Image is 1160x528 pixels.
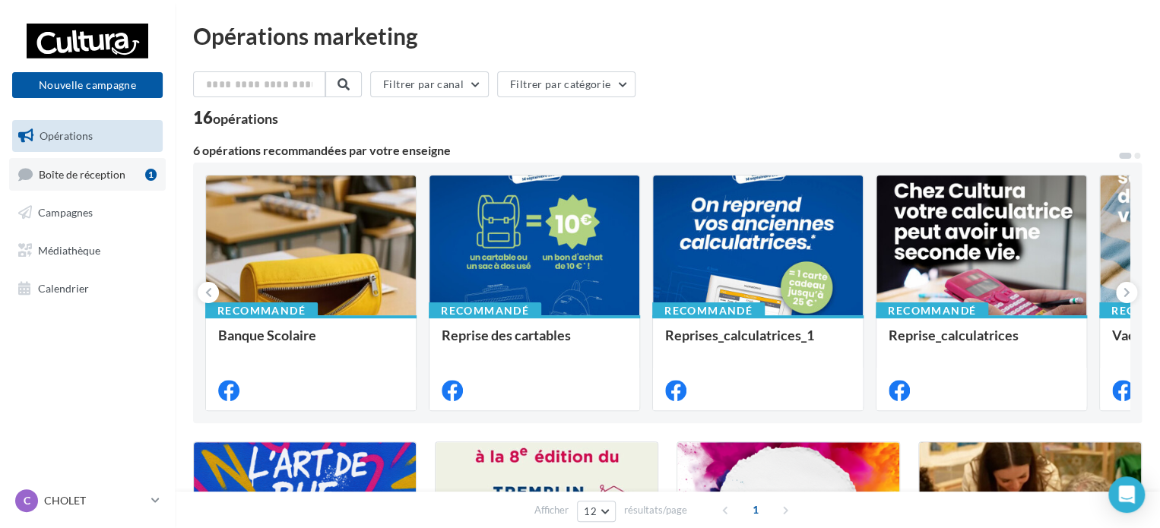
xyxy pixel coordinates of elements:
[497,71,635,97] button: Filtrer par catégorie
[9,158,166,191] a: Boîte de réception1
[44,493,145,508] p: CHOLET
[39,167,125,180] span: Boîte de réception
[876,302,988,319] div: Recommandé
[213,112,278,125] div: opérations
[9,273,166,305] a: Calendrier
[145,169,157,181] div: 1
[652,302,765,319] div: Recommandé
[584,505,597,517] span: 12
[370,71,489,97] button: Filtrer par canal
[9,197,166,229] a: Campagnes
[534,503,569,517] span: Afficher
[9,235,166,267] a: Médiathèque
[9,120,166,152] a: Opérations
[218,327,316,343] span: Banque Scolaire
[577,501,616,522] button: 12
[12,486,163,515] a: C CHOLET
[24,493,30,508] span: C
[40,129,93,142] span: Opérations
[205,302,318,319] div: Recommandé
[38,281,89,294] span: Calendrier
[665,327,814,343] span: Reprises_calculatrices_1
[442,327,571,343] span: Reprise des cartables
[193,109,278,126] div: 16
[743,498,768,522] span: 1
[12,72,163,98] button: Nouvelle campagne
[193,24,1142,47] div: Opérations marketing
[38,244,100,257] span: Médiathèque
[1108,476,1145,513] div: Open Intercom Messenger
[889,327,1019,343] span: Reprise_calculatrices
[38,206,93,219] span: Campagnes
[429,302,541,319] div: Recommandé
[193,144,1117,157] div: 6 opérations recommandées par votre enseigne
[624,503,687,517] span: résultats/page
